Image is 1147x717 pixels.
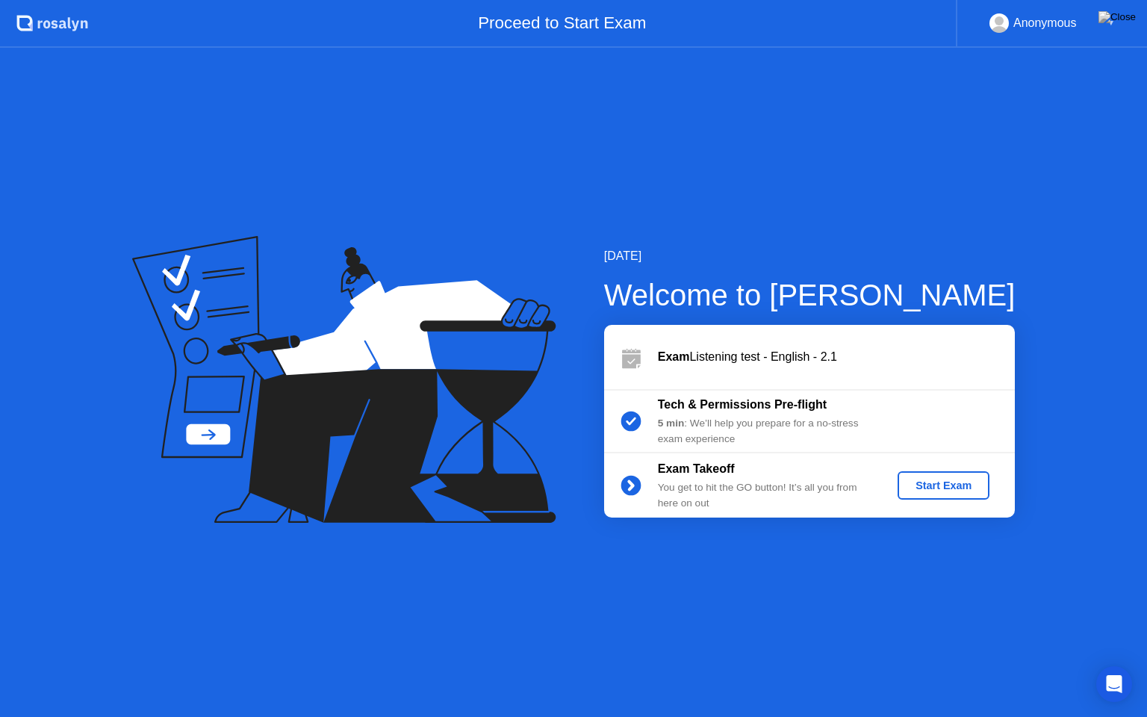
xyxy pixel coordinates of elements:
b: Tech & Permissions Pre-flight [658,398,827,411]
div: Start Exam [904,479,983,491]
img: Close [1098,11,1136,23]
div: Welcome to [PERSON_NAME] [604,273,1016,317]
div: [DATE] [604,247,1016,265]
div: Open Intercom Messenger [1096,666,1132,702]
div: Anonymous [1013,13,1077,33]
b: 5 min [658,418,685,429]
div: You get to hit the GO button! It’s all you from here on out [658,480,873,511]
b: Exam Takeoff [658,462,735,475]
b: Exam [658,350,690,363]
button: Start Exam [898,471,989,500]
div: : We’ll help you prepare for a no-stress exam experience [658,416,873,447]
div: Listening test - English - 2.1 [658,348,1015,366]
